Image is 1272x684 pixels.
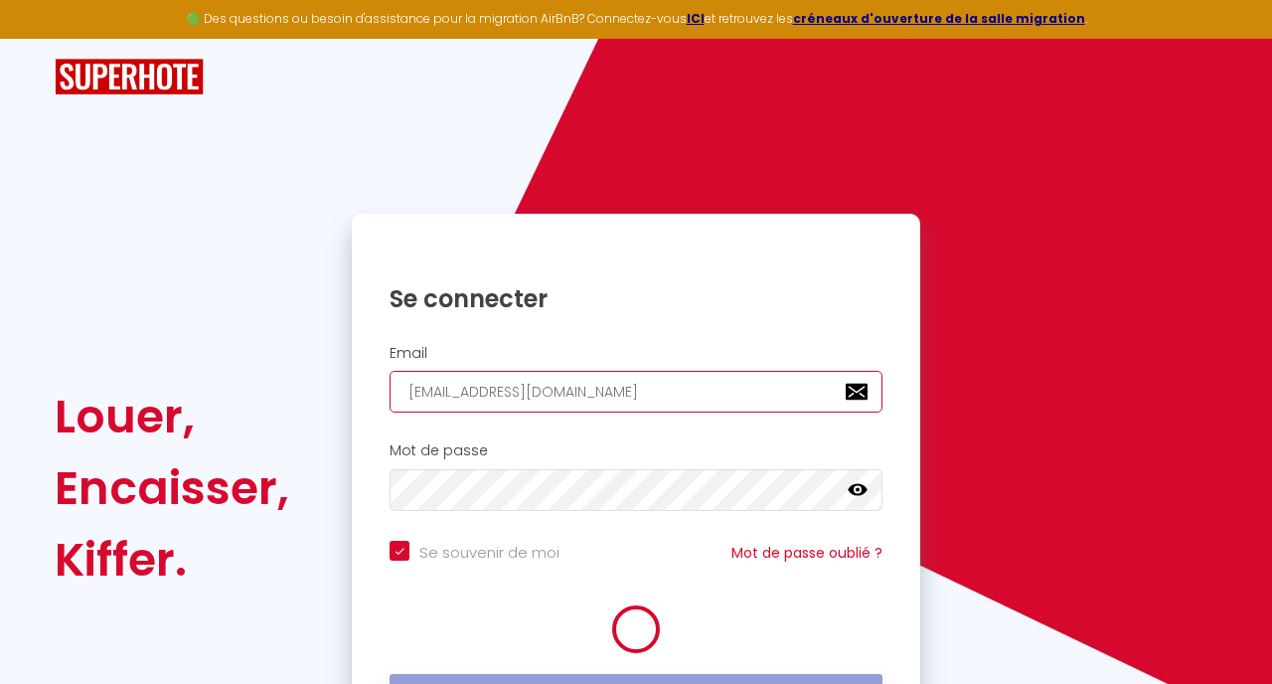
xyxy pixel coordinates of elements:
[390,345,882,362] h2: Email
[731,543,882,563] a: Mot de passe oublié ?
[793,10,1085,27] a: créneaux d'ouverture de la salle migration
[390,442,882,459] h2: Mot de passe
[390,283,882,314] h1: Se connecter
[55,524,289,596] div: Kiffer.
[687,10,705,27] a: ICI
[55,59,204,95] img: SuperHote logo
[390,371,882,413] input: Ton Email
[55,381,289,452] div: Louer,
[55,452,289,524] div: Encaisser,
[16,8,76,68] button: Ouvrir le widget de chat LiveChat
